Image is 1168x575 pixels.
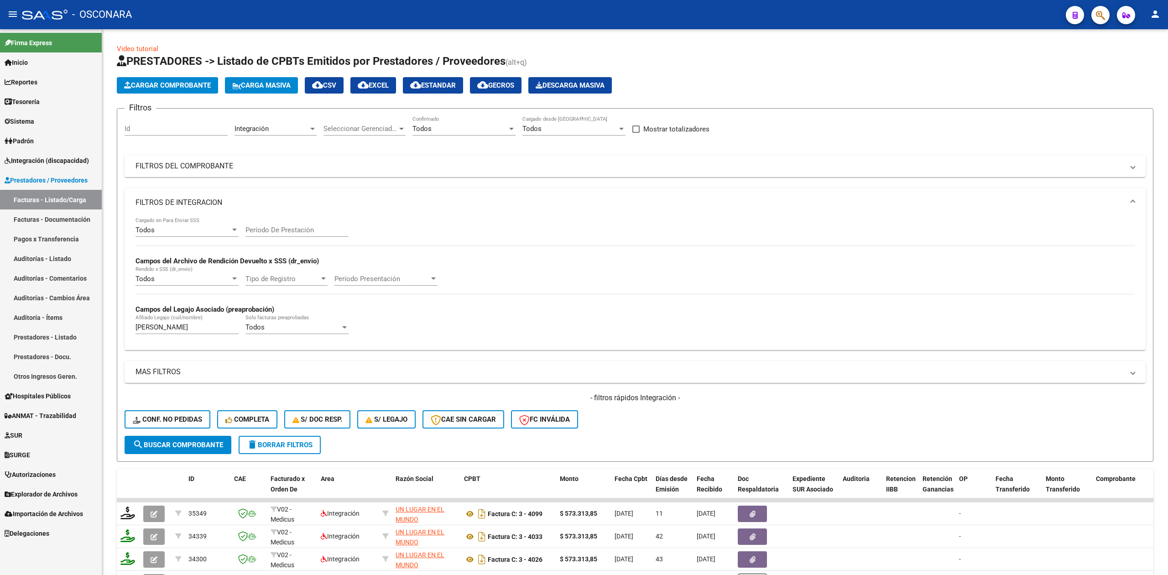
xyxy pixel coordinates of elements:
[488,533,542,540] strong: Factura C: 3 - 4033
[271,475,305,493] span: Facturado x Orden De
[959,555,961,563] span: -
[312,79,323,90] mat-icon: cloud_download
[232,81,291,89] span: Carga Masiva
[5,470,56,480] span: Autorizaciones
[321,533,360,540] span: Integración
[996,475,1030,493] span: Fecha Transferido
[1150,9,1161,20] mat-icon: person
[431,415,496,423] span: CAE SIN CARGAR
[506,58,527,67] span: (alt+q)
[235,125,269,133] span: Integración
[323,125,397,133] span: Seleccionar Gerenciador
[396,550,457,569] div: 30707114726
[234,475,246,482] span: CAE
[334,275,429,283] span: Período Presentación
[188,510,207,517] span: 35349
[923,475,954,493] span: Retención Ganancias
[247,439,258,450] mat-icon: delete
[410,79,421,90] mat-icon: cloud_download
[321,510,360,517] span: Integración
[5,38,52,48] span: Firma Express
[5,156,89,166] span: Integración (discapacidad)
[652,469,693,509] datatable-header-cell: Días desde Emisión
[412,125,432,133] span: Todos
[217,410,277,429] button: Completa
[519,415,570,423] span: FC Inválida
[396,475,433,482] span: Razón Social
[133,415,202,423] span: Conf. no pedidas
[643,124,709,135] span: Mostrar totalizadores
[365,415,407,423] span: S/ legajo
[358,79,369,90] mat-icon: cloud_download
[125,410,210,429] button: Conf. no pedidas
[528,77,612,94] button: Descarga Masiva
[410,81,456,89] span: Estandar
[271,528,294,546] span: V02 - Medicus
[522,125,542,133] span: Todos
[476,529,488,544] i: Descargar documento
[225,77,298,94] button: Carga Masiva
[1096,475,1136,482] span: Comprobante
[536,81,605,89] span: Descarga Masiva
[125,101,156,114] h3: Filtros
[125,393,1146,403] h4: - filtros rápidos Integración -
[117,55,506,68] span: PRESTADORES -> Listado de CPBTs Emitidos por Prestadores / Proveedores
[464,475,480,482] span: CPBT
[136,305,274,314] strong: Campos del Legajo Asociado (preaprobación)
[396,506,444,523] span: UN LUGAR EN EL MUNDO
[556,469,611,509] datatable-header-cell: Monto
[615,555,633,563] span: [DATE]
[477,81,514,89] span: Gecros
[117,45,158,53] a: Video tutorial
[955,469,992,509] datatable-header-cell: OP
[738,475,779,493] span: Doc Respaldatoria
[734,469,789,509] datatable-header-cell: Doc Respaldatoria
[267,469,317,509] datatable-header-cell: Facturado x Orden De
[136,161,1124,171] mat-panel-title: FILTROS DEL COMPROBANTE
[693,469,734,509] datatable-header-cell: Fecha Recibido
[117,77,218,94] button: Cargar Comprobante
[239,436,321,454] button: Borrar Filtros
[5,509,83,519] span: Importación de Archivos
[656,510,663,517] span: 11
[7,9,18,20] mat-icon: menu
[392,469,460,509] datatable-header-cell: Razón Social
[656,533,663,540] span: 42
[919,469,955,509] datatable-header-cell: Retención Ganancias
[615,533,633,540] span: [DATE]
[886,475,916,493] span: Retencion IIBB
[511,410,578,429] button: FC Inválida
[615,510,633,517] span: [DATE]
[225,415,269,423] span: Completa
[271,506,294,523] span: V02 - Medicus
[72,5,132,25] span: - OSCONARA
[611,469,652,509] datatable-header-cell: Fecha Cpbt
[1046,475,1080,493] span: Monto Transferido
[188,555,207,563] span: 34300
[697,510,715,517] span: [DATE]
[959,533,961,540] span: -
[5,175,88,185] span: Prestadores / Proveedores
[5,411,76,421] span: ANMAT - Trazabilidad
[488,510,542,517] strong: Factura C: 3 - 4099
[5,97,40,107] span: Tesorería
[133,441,223,449] span: Buscar Comprobante
[488,556,542,563] strong: Factura C: 3 - 4026
[5,391,71,401] span: Hospitales Públicos
[422,410,504,429] button: CAE SIN CARGAR
[528,77,612,94] app-download-masive: Descarga masiva de comprobantes (adjuntos)
[5,136,34,146] span: Padrón
[476,552,488,567] i: Descargar documento
[5,57,28,68] span: Inicio
[136,198,1124,208] mat-panel-title: FILTROS DE INTEGRACION
[5,489,78,499] span: Explorador de Archivos
[476,507,488,521] i: Descargar documento
[959,510,961,517] span: -
[5,528,49,538] span: Delegaciones
[843,475,870,482] span: Auditoria
[125,188,1146,217] mat-expansion-panel-header: FILTROS DE INTEGRACION
[5,116,34,126] span: Sistema
[125,155,1146,177] mat-expansion-panel-header: FILTROS DEL COMPROBANTE
[656,475,688,493] span: Días desde Emisión
[292,415,343,423] span: S/ Doc Resp.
